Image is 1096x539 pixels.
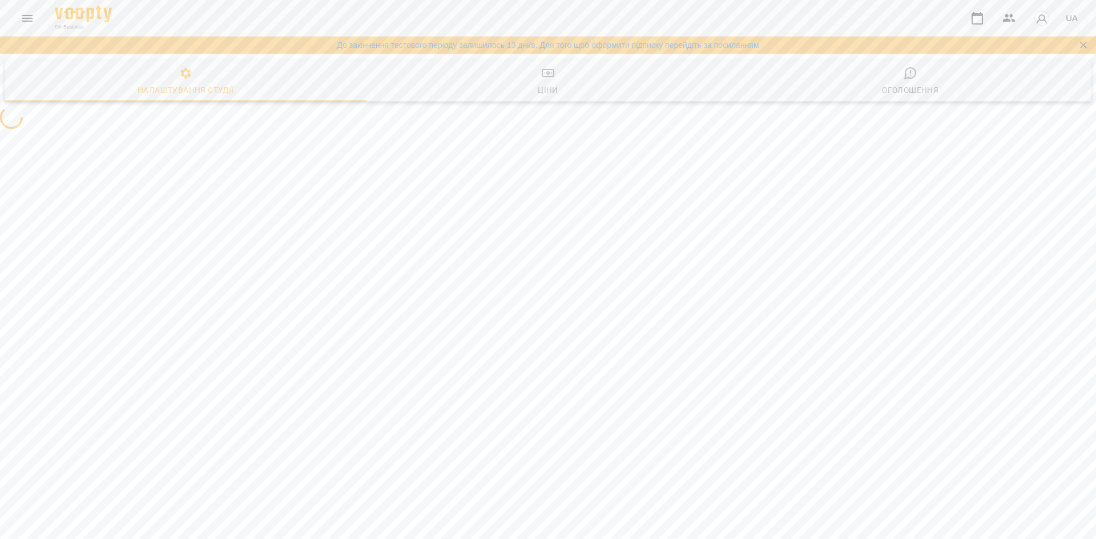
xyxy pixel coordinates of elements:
[55,23,112,31] span: For Business
[1034,10,1050,26] img: avatar_s.png
[14,5,41,32] button: Menu
[337,39,759,51] a: До закінчення тестового періоду залишилось 13 дні/в. Для того щоб оформити підписку перейдіть за ...
[1066,12,1078,24] span: UA
[538,83,558,97] div: Ціни
[1075,37,1091,53] button: Закрити сповіщення
[138,83,233,97] div: Налаштування студії
[1061,7,1082,29] button: UA
[55,6,112,22] img: Voopty Logo
[882,83,938,97] div: Оголошення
